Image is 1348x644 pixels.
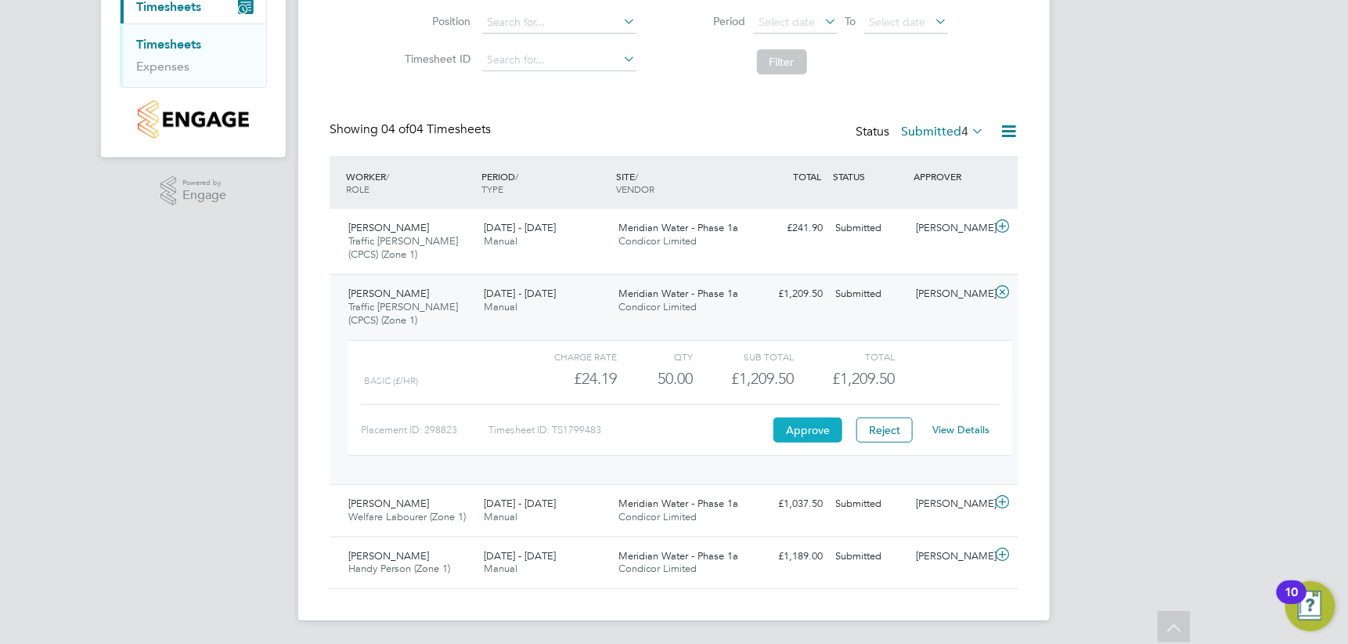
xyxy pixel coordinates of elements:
[361,418,488,443] div: Placement ID: 298823
[829,215,910,241] div: Submitted
[348,549,429,563] span: [PERSON_NAME]
[348,497,429,510] span: [PERSON_NAME]
[748,281,829,307] div: £1,209.50
[516,347,617,366] div: Charge rate
[120,100,267,139] a: Go to home page
[619,562,697,575] span: Condicor Limited
[617,347,693,366] div: QTY
[348,234,458,261] span: Traffic [PERSON_NAME] (CPCS) (Zone 1)
[841,11,861,31] span: To
[381,121,409,137] span: 04 of
[901,124,984,139] label: Submitted
[182,189,226,202] span: Engage
[346,183,369,195] span: ROLE
[793,170,821,183] span: TOTAL
[515,170,518,183] span: /
[910,162,992,190] div: APPROVER
[933,423,990,436] a: View Details
[613,162,748,203] div: SITE
[478,162,613,203] div: PERIOD
[136,59,189,74] a: Expenses
[748,544,829,570] div: £1,189.00
[693,347,794,366] div: Sub Total
[619,497,739,510] span: Meridian Water - Phase 1a
[484,287,556,300] span: [DATE] - [DATE]
[136,37,201,52] a: Timesheets
[484,234,517,248] span: Manual
[138,100,248,139] img: countryside-properties-logo-retina.png
[829,281,910,307] div: Submitted
[348,287,429,300] span: [PERSON_NAME]
[619,287,739,300] span: Meridian Water - Phase 1a
[348,510,466,523] span: Welfare Labourer (Zone 1)
[1285,581,1335,631] button: Open Resource Center, 10 new notifications
[619,234,697,248] span: Condicor Limited
[829,544,910,570] div: Submitted
[342,162,478,203] div: WORKER
[619,549,739,563] span: Meridian Water - Phase 1a
[348,300,458,327] span: Traffic [PERSON_NAME] (CPCS) (Zone 1)
[160,176,227,206] a: Powered byEngage
[1285,592,1299,613] div: 10
[484,549,556,563] span: [DATE] - [DATE]
[330,121,494,138] div: Showing
[482,12,636,34] input: Search for...
[748,215,829,241] div: £241.90
[636,170,639,183] span: /
[794,347,895,366] div: Total
[484,300,517,313] span: Manual
[910,544,992,570] div: [PERSON_NAME]
[870,15,926,29] span: Select date
[757,49,807,74] button: Filter
[484,562,517,575] span: Manual
[348,221,429,234] span: [PERSON_NAME]
[619,510,697,523] span: Condicor Limited
[759,15,816,29] span: Select date
[748,491,829,517] div: £1,037.50
[961,124,968,139] span: 4
[619,300,697,313] span: Condicor Limited
[910,215,992,241] div: [PERSON_NAME]
[121,24,266,87] div: Timesheets
[484,221,556,234] span: [DATE] - [DATE]
[484,510,517,523] span: Manual
[617,183,655,195] span: VENDOR
[364,375,418,386] span: Basic (£/HR)
[856,121,987,143] div: Status
[381,121,491,137] span: 04 Timesheets
[401,52,471,66] label: Timesheet ID
[829,162,910,190] div: STATUS
[773,418,842,443] button: Approve
[348,562,450,575] span: Handy Person (Zone 1)
[617,366,693,392] div: 50.00
[910,281,992,307] div: [PERSON_NAME]
[482,49,636,71] input: Search for...
[829,491,910,517] div: Submitted
[619,221,739,234] span: Meridian Water - Phase 1a
[693,366,794,392] div: £1,209.50
[910,491,992,517] div: [PERSON_NAME]
[481,183,503,195] span: TYPE
[488,418,770,443] div: Timesheet ID: TS1799483
[182,176,226,190] span: Powered by
[676,14,746,28] label: Period
[516,366,617,392] div: £24.19
[401,14,471,28] label: Position
[484,497,556,510] span: [DATE] - [DATE]
[386,170,389,183] span: /
[856,418,913,443] button: Reject
[833,369,896,388] span: £1,209.50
